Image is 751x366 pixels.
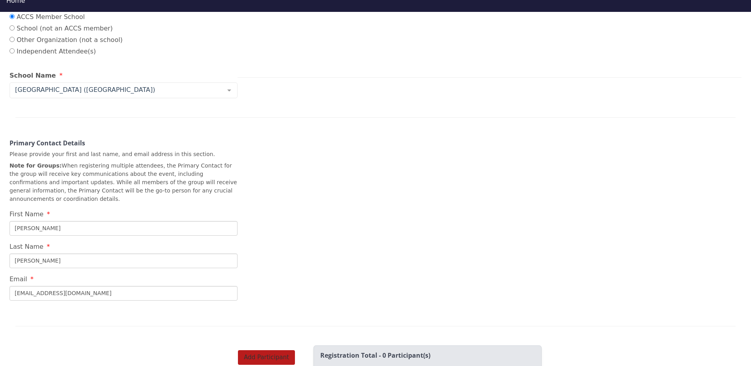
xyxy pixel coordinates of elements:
[10,286,238,301] input: Email
[10,150,238,158] p: Please provide your first and last name, and email address in this section.
[10,275,27,283] span: Email
[10,24,123,33] label: School (not an ACCS member)
[10,221,238,236] input: First Name
[10,12,123,22] label: ACCS Member School
[10,254,238,268] input: Last Name
[320,352,535,359] h2: Registration Total - 0 Participant(s)
[10,25,15,30] input: School (not an ACCS member)
[10,72,56,79] span: School Name
[10,162,62,169] strong: Note for Groups:
[10,162,238,203] p: When registering multiple attendees, the Primary Contact for the group will receive key communica...
[10,37,15,42] input: Other Organization (not a school)
[10,35,123,45] label: Other Organization (not a school)
[238,350,295,365] button: Add Participant
[13,86,221,94] span: [GEOGRAPHIC_DATA] ([GEOGRAPHIC_DATA])
[10,210,44,218] span: First Name
[10,139,85,147] strong: Primary Contact Details
[10,47,123,56] label: Independent Attendee(s)
[10,243,44,250] span: Last Name
[10,14,15,19] input: ACCS Member School
[10,48,15,53] input: Independent Attendee(s)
